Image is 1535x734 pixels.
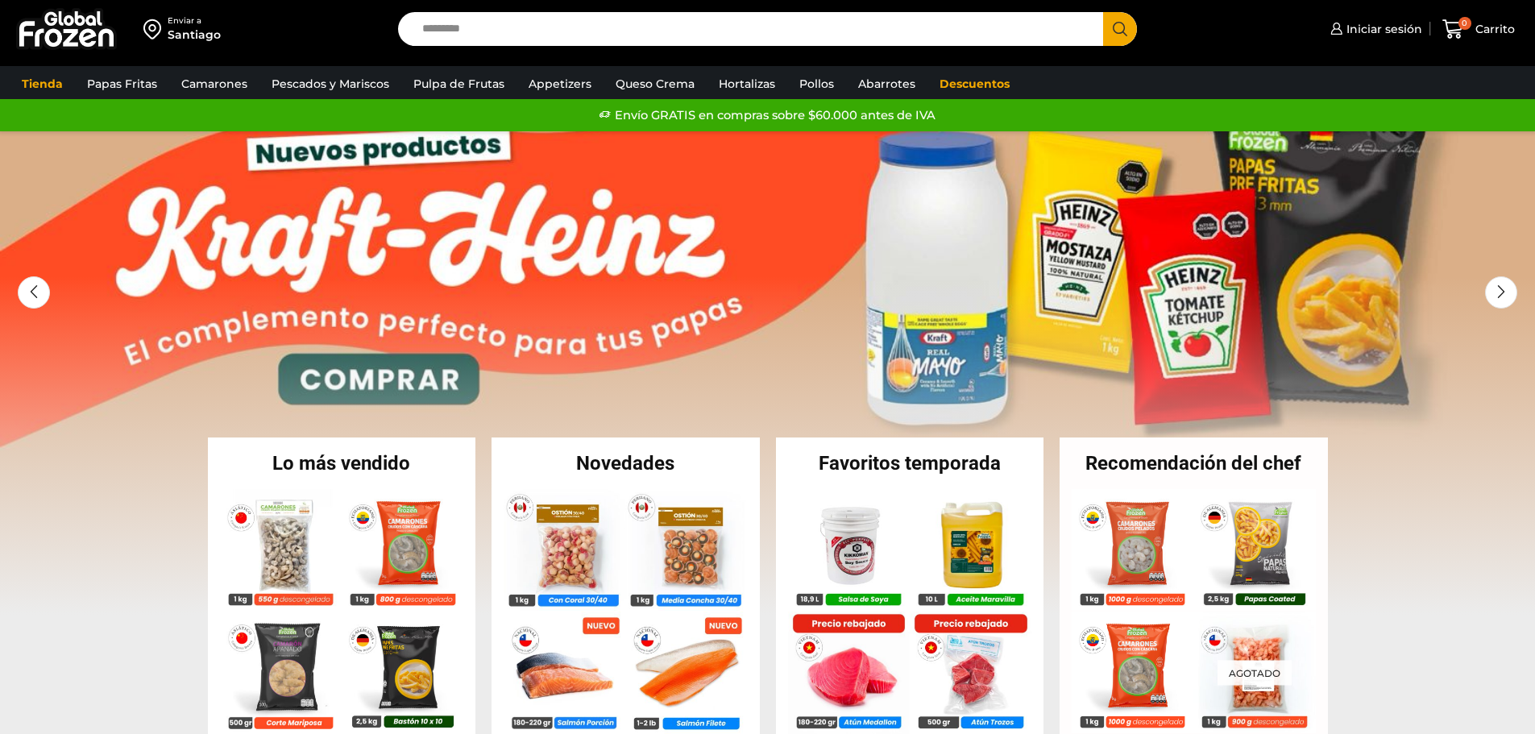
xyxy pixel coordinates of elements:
span: Iniciar sesión [1342,21,1422,37]
img: address-field-icon.svg [143,15,168,43]
div: Previous slide [18,276,50,309]
a: Pollos [791,68,842,99]
h2: Recomendación del chef [1060,454,1328,473]
a: Appetizers [521,68,599,99]
h2: Favoritos temporada [776,454,1044,473]
h2: Novedades [492,454,760,473]
a: Papas Fritas [79,68,165,99]
a: Camarones [173,68,255,99]
a: Abarrotes [850,68,923,99]
a: Tienda [14,68,71,99]
div: Santiago [168,27,221,43]
h2: Lo más vendido [208,454,476,473]
a: Queso Crema [608,68,703,99]
a: 0 Carrito [1438,10,1519,48]
div: Next slide [1485,276,1517,309]
p: Agotado [1218,661,1292,686]
a: Iniciar sesión [1326,13,1422,45]
a: Hortalizas [711,68,783,99]
div: Enviar a [168,15,221,27]
button: Search button [1103,12,1137,46]
a: Pulpa de Frutas [405,68,512,99]
a: Descuentos [931,68,1018,99]
a: Pescados y Mariscos [263,68,397,99]
span: 0 [1458,17,1471,30]
span: Carrito [1471,21,1515,37]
